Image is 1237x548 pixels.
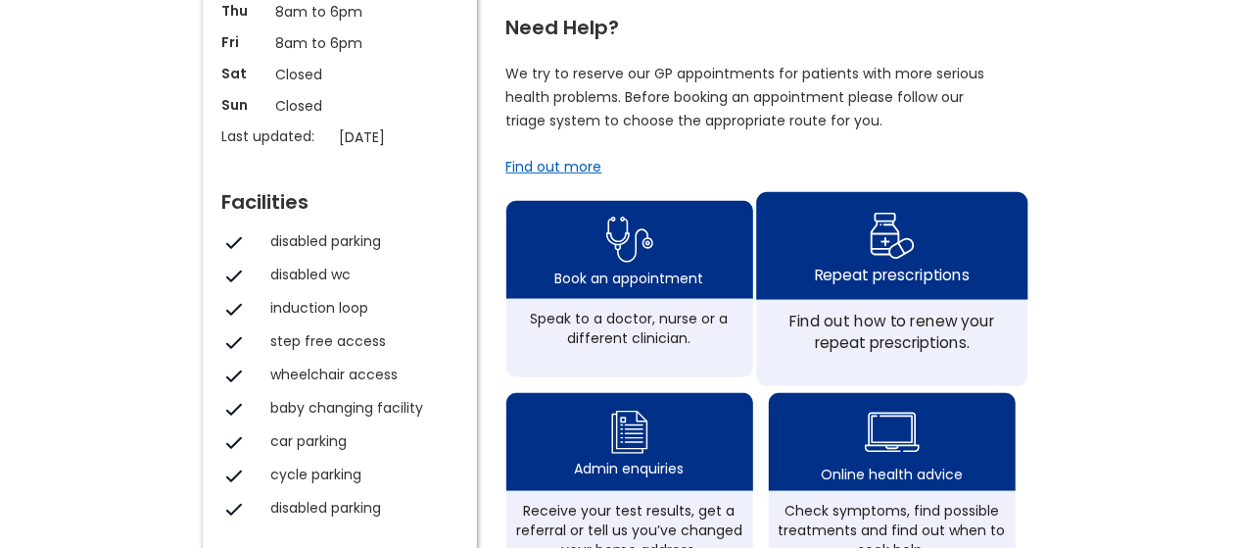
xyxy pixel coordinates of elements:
p: Closed [276,95,404,117]
div: car parking [271,431,448,451]
p: Closed [276,64,404,85]
div: Find out how to renew your repeat prescriptions. [767,311,1017,354]
p: We try to reserve our GP appointments for patients with more serious health problems. Before book... [506,62,986,132]
a: repeat prescription iconRepeat prescriptionsFind out how to renew your repeat prescriptions. [756,192,1027,386]
p: [DATE] [340,126,467,148]
div: Book an appointment [555,269,704,288]
div: Repeat prescriptions [814,264,969,285]
a: Find out more [506,157,602,176]
p: Fri [222,32,266,52]
div: cycle parking [271,465,448,484]
p: Thu [222,1,266,21]
div: Online health advice [821,465,963,484]
div: step free access [271,331,448,351]
div: disabled parking [271,498,448,518]
img: health advice icon [865,400,920,465]
p: Last updated: [222,126,330,146]
div: wheelchair access [271,365,448,384]
div: Admin enquiries [575,459,685,478]
p: Sun [222,95,266,115]
img: book appointment icon [606,211,653,269]
p: 8am to 6pm [276,1,404,23]
div: induction loop [271,298,448,318]
div: disabled parking [271,231,448,251]
div: baby changing facility [271,398,448,418]
a: book appointment icon Book an appointmentSpeak to a doctor, nurse or a different clinician. [506,201,753,377]
img: repeat prescription icon [869,206,915,263]
div: Facilities [222,182,457,212]
div: Speak to a doctor, nurse or a different clinician. [516,309,743,348]
p: 8am to 6pm [276,32,404,54]
div: Need Help? [506,8,1016,37]
div: disabled wc [271,265,448,284]
img: admin enquiry icon [608,406,651,459]
p: Sat [222,64,266,83]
